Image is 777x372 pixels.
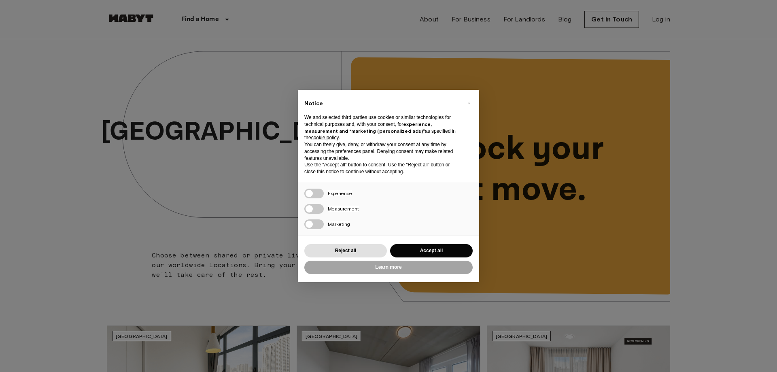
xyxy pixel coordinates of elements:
[311,135,339,140] a: cookie policy
[467,98,470,108] span: ×
[328,190,352,196] span: Experience
[328,221,350,227] span: Marketing
[304,121,432,134] strong: experience, measurement and “marketing (personalized ads)”
[390,244,473,257] button: Accept all
[304,261,473,274] button: Learn more
[304,114,460,141] p: We and selected third parties use cookies or similar technologies for technical purposes and, wit...
[304,162,460,175] p: Use the “Accept all” button to consent. Use the “Reject all” button or close this notice to conti...
[462,96,475,109] button: Close this notice
[304,141,460,162] p: You can freely give, deny, or withdraw your consent at any time by accessing the preferences pane...
[304,244,387,257] button: Reject all
[304,100,460,108] h2: Notice
[328,206,359,212] span: Measurement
